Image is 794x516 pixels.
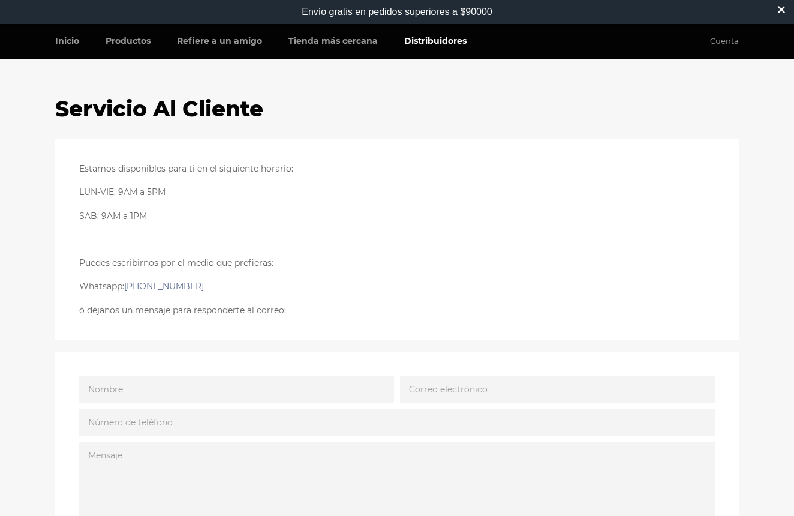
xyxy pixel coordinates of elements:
h1: Servicio Al Cliente [55,94,739,124]
a: Cuenta [704,24,745,59]
p: Whatsapp: [79,281,715,292]
p: ó déjanos un mensaje para responderte al correo: [79,305,715,316]
div: Envío gratis en pedidos superiores a $90000 [302,7,492,17]
p: SAB: 9AM a 1PM [79,211,715,222]
p: LUN-VIE: 9AM a 5PM [79,187,715,198]
a: Productos [94,23,163,59]
p: Estamos disponibles para ti en el siguiente horario: [79,163,715,175]
input: Nombre [79,376,394,403]
a: Distribuidores [392,23,479,59]
a: Inicio [43,23,91,59]
input: Número de teléfono [79,409,715,436]
p: Puedes escribirnos por el medio que prefieras: [79,257,715,269]
a: Refiere a un amigo [165,23,274,59]
a: [PHONE_NUMBER] [124,281,204,292]
input: Correo electrónico [400,376,715,403]
a: Tienda más cercana [276,23,390,59]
